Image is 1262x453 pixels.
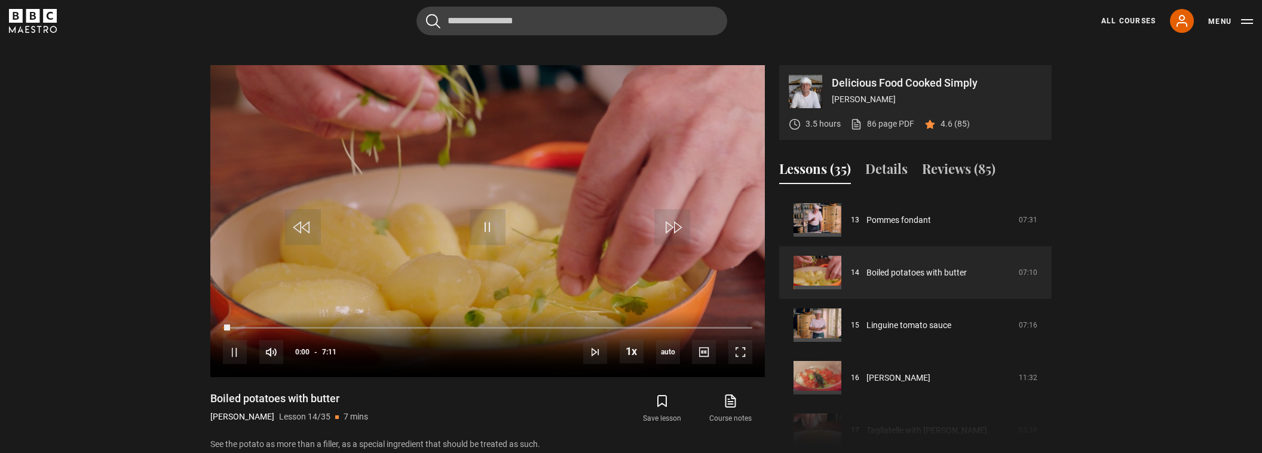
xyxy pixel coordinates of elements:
span: - [314,348,317,356]
span: auto [656,340,680,364]
a: [PERSON_NAME] [866,372,930,384]
p: [PERSON_NAME] [832,93,1042,106]
a: Course notes [697,391,765,426]
p: Lesson 14/35 [279,411,330,423]
span: 7:11 [322,341,336,363]
p: [PERSON_NAME] [210,411,274,423]
button: Playback Rate [620,339,644,363]
button: Reviews (85) [922,159,995,184]
p: See the potato as more than a filler, as a special ingredient that should be treated as such. [210,438,765,451]
button: Toggle navigation [1208,16,1253,27]
span: 0:00 [295,341,310,363]
p: 4.6 (85) [941,118,970,130]
button: Save lesson [628,391,696,426]
button: Lessons (35) [779,159,851,184]
a: Pommes fondant [866,214,931,227]
p: 7 mins [344,411,368,423]
svg: BBC Maestro [9,9,57,33]
button: Details [865,159,908,184]
button: Fullscreen [728,340,752,364]
a: All Courses [1101,16,1156,26]
button: Pause [223,340,247,364]
button: Submit the search query [426,14,440,29]
p: Delicious Food Cooked Simply [832,78,1042,88]
a: Boiled potatoes with butter [866,267,967,279]
input: Search [416,7,727,35]
a: Linguine tomato sauce [866,319,951,332]
button: Mute [259,340,283,364]
p: 3.5 hours [805,118,841,130]
video-js: Video Player [210,65,765,377]
button: Captions [692,340,716,364]
h1: Boiled potatoes with butter [210,391,368,406]
button: Next Lesson [583,340,607,364]
a: 86 page PDF [850,118,914,130]
div: Progress Bar [223,327,752,329]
